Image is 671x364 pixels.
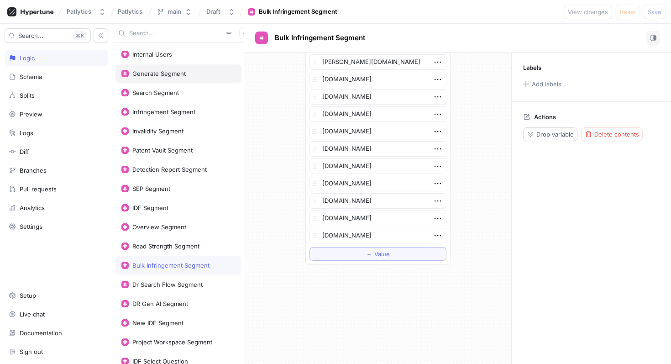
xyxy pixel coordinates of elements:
div: Branches [20,167,47,174]
div: main [168,8,181,16]
div: Pull requests [20,185,57,193]
div: Splits [20,92,35,99]
span: Value [374,251,390,257]
button: Delete contents [581,127,643,141]
span: Search... [18,33,43,38]
p: Labels [523,64,541,71]
div: Live chat [20,311,45,318]
button: ＋Value [309,247,446,261]
p: Actions [534,113,556,121]
input: Search... [129,29,222,38]
div: Search Segment [132,89,179,96]
span: Drop variable [536,132,574,137]
button: Search...K [5,28,91,43]
textarea: [DOMAIN_NAME] [309,211,446,226]
span: ＋ [366,251,372,257]
div: Diff [20,148,29,155]
div: New IDF Segment [132,319,183,327]
span: Patlytics [118,8,142,15]
div: Generate Segment [132,70,186,77]
div: Preview [20,111,42,118]
div: Infringement Segment [132,108,195,116]
div: K [73,31,87,40]
span: Reset [620,9,636,15]
div: Patlytics [67,8,91,16]
span: Delete contents [594,132,639,137]
a: Documentation [5,325,108,341]
span: Save [648,9,661,15]
textarea: [DOMAIN_NAME] [309,141,446,157]
div: Sign out [20,348,43,355]
div: Draft [206,8,220,16]
textarea: [DOMAIN_NAME] [309,228,446,243]
div: IDF Segment [132,204,168,211]
div: Bulk Infringement Segment [259,7,337,16]
div: Setup [20,292,36,299]
textarea: [DOMAIN_NAME] [309,89,446,105]
textarea: [DOMAIN_NAME] [309,158,446,174]
button: Save [644,5,666,19]
button: main [153,4,196,19]
textarea: [DOMAIN_NAME] [309,124,446,139]
div: SEP Segment [132,185,170,192]
div: Settings [20,223,42,230]
div: Invalidity Segment [132,127,183,135]
div: Read Strength Segment [132,243,199,250]
div: Bulk Infringement Segment [132,262,210,269]
button: Reset [616,5,640,19]
div: Patent Vault Segment [132,147,193,154]
div: Internal Users [132,51,172,58]
button: Drop variable [523,127,577,141]
span: Bulk Infringement Segment [275,34,365,42]
textarea: [DOMAIN_NAME] [309,72,446,87]
div: Detection Report Segment [132,166,207,173]
div: Dr Search Flow Segment [132,281,203,288]
div: Analytics [20,204,45,211]
button: View changes [564,5,612,19]
div: Add labels... [532,81,567,87]
div: Documentation [20,329,62,337]
div: Overview Segment [132,223,186,231]
textarea: [DOMAIN_NAME] [309,176,446,191]
textarea: [DOMAIN_NAME] [309,193,446,209]
div: Schema [20,73,42,80]
textarea: [PERSON_NAME][DOMAIN_NAME] [309,54,446,70]
div: Logs [20,129,33,137]
textarea: [DOMAIN_NAME] [309,106,446,122]
button: Draft [203,4,239,19]
div: Logic [20,54,35,62]
button: Patlytics [63,4,110,19]
span: View changes [568,9,608,15]
button: Add labels... [520,78,569,90]
div: DR Gen AI Segment [132,300,188,307]
div: Project Workspace Segment [132,338,212,346]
